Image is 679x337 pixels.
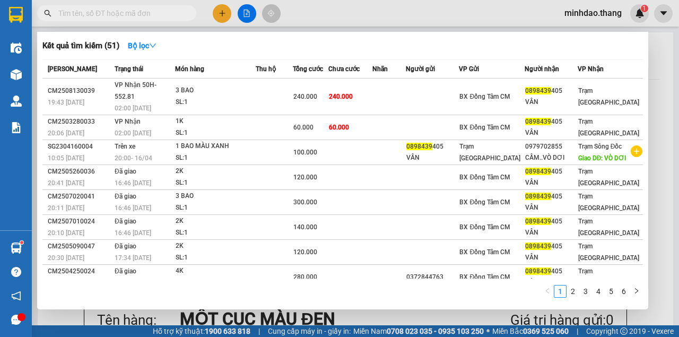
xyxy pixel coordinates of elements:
[115,65,143,73] span: Trạng thái
[593,286,604,297] a: 4
[525,85,577,97] div: 405
[525,87,551,94] span: 0898439
[544,288,551,294] span: left
[176,191,255,202] div: 3 BAO
[578,267,639,287] span: Trạm [GEOGRAPHIC_DATA]
[372,65,388,73] span: Nhãn
[525,227,577,238] div: VÂN
[459,198,510,206] span: BX Đồng Tâm CM
[44,10,51,17] span: search
[11,243,22,254] img: warehouse-icon
[578,218,639,237] span: Trạm [GEOGRAPHIC_DATA]
[293,273,317,281] span: 280.000
[293,124,314,131] span: 60.000
[525,218,551,225] span: 0898439
[293,65,323,73] span: Tổng cước
[554,286,566,297] a: 1
[115,168,136,175] span: Đã giao
[11,42,22,54] img: warehouse-icon
[406,143,432,150] span: 0898439
[115,179,151,187] span: 16:46 [DATE]
[128,41,156,50] strong: Bộ lọc
[48,204,84,212] span: 20:11 [DATE]
[525,127,577,139] div: VÂN
[525,97,577,108] div: VÂN
[176,116,255,127] div: 1K
[115,193,136,200] span: Đã giao
[11,267,21,277] span: question-circle
[293,198,317,206] span: 300.000
[578,143,622,150] span: Trạm Sông Đốc
[293,223,317,231] span: 140.000
[459,124,510,131] span: BX Đồng Tâm CM
[293,149,317,156] span: 100.000
[176,215,255,227] div: 2K
[176,265,255,277] div: 4K
[525,193,551,200] span: 0898439
[58,7,184,19] input: Tìm tên, số ĐT hoặc mã đơn
[459,143,520,162] span: Trạm [GEOGRAPHIC_DATA]
[459,273,510,281] span: BX Đồng Tâm CM
[525,152,577,163] div: CẦM..VÒ DƠI
[48,254,84,262] span: 20:30 [DATE]
[48,65,97,73] span: [PERSON_NAME]
[525,267,551,275] span: 0898439
[578,154,626,162] span: Giao DĐ: VÒ DƠI
[329,93,353,100] span: 240.000
[115,229,151,237] span: 16:46 [DATE]
[176,252,255,264] div: SL: 1
[525,118,551,125] span: 0898439
[541,285,554,298] li: Previous Page
[176,127,255,139] div: SL: 1
[293,174,317,181] span: 120.000
[525,202,577,213] div: VÂN
[48,266,111,277] div: CM2504250024
[525,116,577,127] div: 405
[525,252,577,263] div: VÂN
[48,99,84,106] span: 19:43 [DATE]
[115,204,151,212] span: 16:46 [DATE]
[119,37,165,54] button: Bộ lọcdown
[578,193,639,212] span: Trạm [GEOGRAPHIC_DATA]
[631,145,642,157] span: plus-circle
[459,248,510,256] span: BX Đồng Tâm CM
[406,141,458,152] div: 405
[525,168,551,175] span: 0898439
[115,254,151,262] span: 17:34 [DATE]
[11,69,22,80] img: warehouse-icon
[554,285,567,298] li: 1
[48,229,84,237] span: 20:10 [DATE]
[176,202,255,214] div: SL: 1
[149,42,156,49] span: down
[256,65,276,73] span: Thu hộ
[525,177,577,188] div: VÂN
[176,177,255,189] div: SL: 1
[48,116,111,127] div: CM2503280033
[525,277,577,288] div: VÂN
[525,191,577,202] div: 405
[592,285,605,298] li: 4
[617,285,630,298] li: 6
[115,243,136,250] span: Đã giao
[176,227,255,239] div: SL: 1
[525,243,551,250] span: 0898439
[578,168,639,187] span: Trạm [GEOGRAPHIC_DATA]
[115,267,136,275] span: Đã giao
[630,285,643,298] button: right
[176,85,255,97] div: 3 BAO
[115,218,136,225] span: Đã giao
[115,81,156,100] span: VP Nhận 50H-552.81
[176,277,255,289] div: SL: 1
[115,129,151,137] span: 02:00 [DATE]
[328,65,360,73] span: Chưa cước
[175,65,204,73] span: Món hàng
[633,288,640,294] span: right
[48,241,111,252] div: CM2505090047
[115,143,135,150] span: Trên xe
[578,87,639,106] span: Trạm [GEOGRAPHIC_DATA]
[618,286,630,297] a: 6
[578,118,639,137] span: Trạm [GEOGRAPHIC_DATA]
[176,166,255,177] div: 2K
[525,141,577,152] div: 0979702855
[9,7,23,23] img: logo-vxr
